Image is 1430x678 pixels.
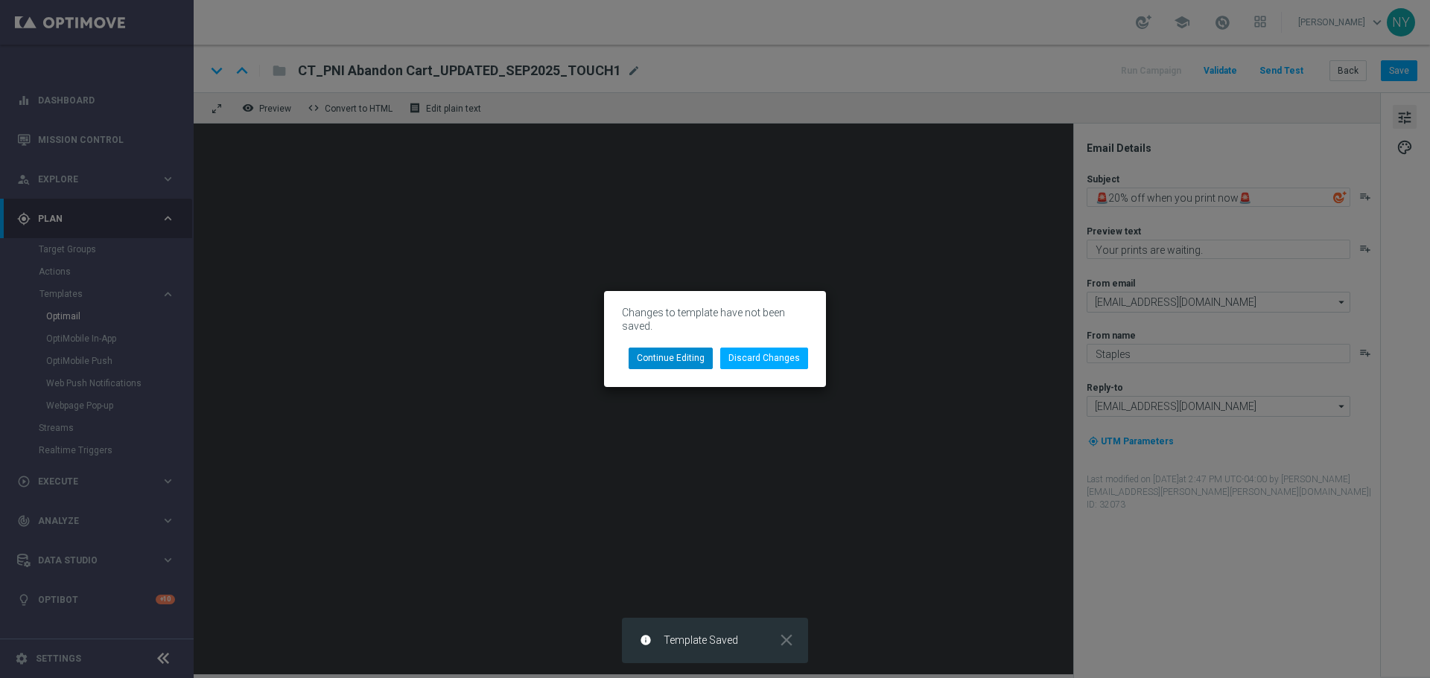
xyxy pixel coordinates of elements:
[664,634,738,647] span: Template Saved
[775,634,796,646] button: close
[640,634,652,646] i: info
[720,348,808,368] button: Discard Changes
[622,306,808,333] p: Changes to template have not been saved.
[629,348,713,368] button: Continue Editing
[777,630,796,650] i: close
